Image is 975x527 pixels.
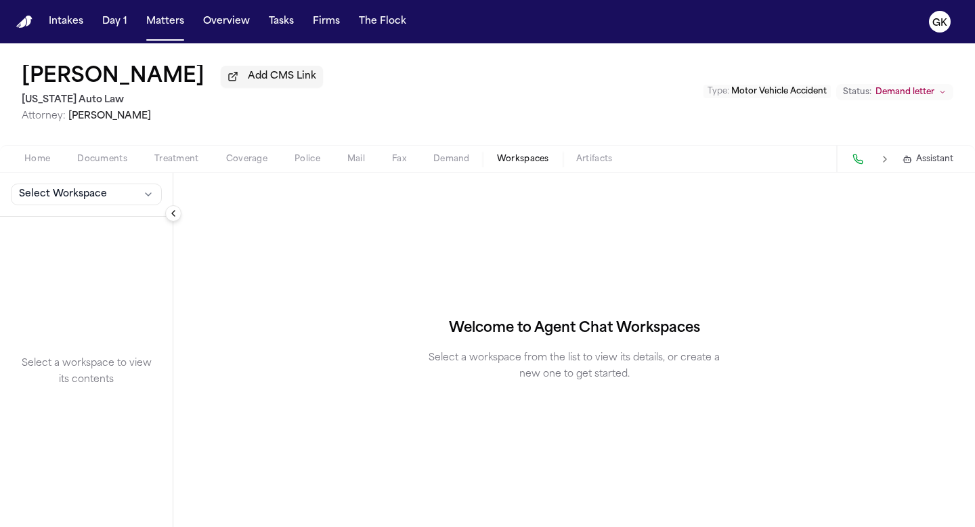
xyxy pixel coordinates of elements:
button: Collapse sidebar [165,205,181,222]
span: Demand letter [875,87,934,98]
a: Home [16,16,32,28]
h2: Welcome to Agent Chat Workspaces [449,318,700,339]
img: Finch Logo [16,16,32,28]
span: Assistant [916,154,953,165]
span: Type : [708,87,729,96]
p: Select a workspace from the list to view its details, or create a new one to get started. [422,350,726,383]
span: Motor Vehicle Accident [731,87,827,96]
h1: [PERSON_NAME] [22,65,204,89]
button: The Flock [353,9,412,34]
span: Documents [77,154,127,165]
button: Day 1 [97,9,133,34]
span: Treatment [154,154,199,165]
button: Make a Call [848,150,867,169]
button: Matters [141,9,190,34]
span: Fax [392,154,406,165]
button: Assistant [903,154,953,165]
span: Artifacts [576,154,613,165]
button: Intakes [43,9,89,34]
span: Home [24,154,50,165]
span: Mail [347,154,365,165]
button: Add CMS Link [221,66,323,87]
button: Edit Type: Motor Vehicle Accident [703,85,831,98]
span: Add CMS Link [248,70,316,83]
h2: [US_STATE] Auto Law [22,92,323,108]
button: Change status from Demand letter [836,84,953,100]
span: Demand [433,154,470,165]
span: Workspaces [497,154,549,165]
button: Firms [307,9,345,34]
span: Attorney: [22,111,66,121]
span: Status: [843,87,871,98]
button: Select Workspace [11,184,162,205]
p: Select a workspace to view its contents [16,356,156,388]
span: Coverage [226,154,267,165]
button: Tasks [263,9,299,34]
span: Police [295,154,320,165]
button: Edit matter name [22,65,204,89]
span: [PERSON_NAME] [68,111,151,121]
button: Overview [198,9,255,34]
